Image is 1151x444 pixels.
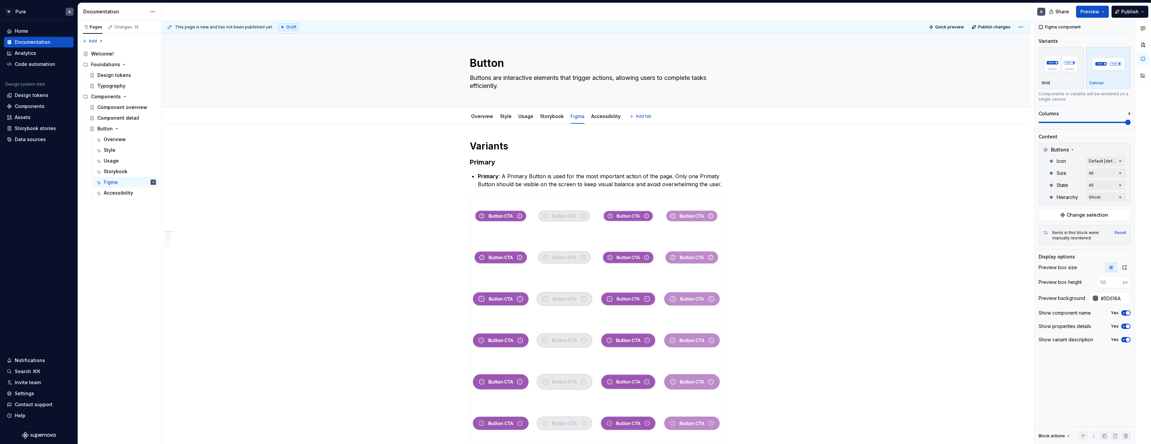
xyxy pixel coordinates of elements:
div: Usage [516,109,536,123]
button: Help [4,410,74,421]
div: Documentation [83,8,147,15]
button: Publish changes [970,22,1013,32]
a: Button [87,123,159,134]
div: Components [80,91,159,102]
div: Content [1039,133,1057,140]
a: FigmaA [93,177,159,188]
div: A [1040,9,1043,14]
textarea: Button [468,55,721,71]
div: Page tree [80,48,159,198]
button: Notifications [4,355,74,366]
div: Variants [1039,38,1058,44]
div: Figma [104,179,118,186]
input: Auto [1098,292,1131,304]
a: Style [500,113,512,119]
button: Reset [1115,230,1126,235]
div: Components [91,93,121,100]
div: Assets [15,114,30,121]
button: Search ⌘K [4,366,74,377]
div: Accessibility [104,190,133,196]
div: Pages [83,24,102,30]
a: Storybook stories [4,123,74,134]
a: Data sources [4,134,74,145]
input: 116 [1097,276,1123,288]
a: Storybook [93,166,159,177]
div: Component detail [97,115,139,121]
button: Quick preview [927,22,967,32]
p: Grid [1042,80,1050,86]
div: Show variant description [1039,336,1093,343]
span: Add [89,38,97,44]
a: Assets [4,112,74,123]
div: Preview box height [1039,279,1082,286]
div: Welcome! [91,50,114,57]
p: 4 [1128,111,1131,116]
span: Add tab [636,114,651,119]
a: Usage [93,155,159,166]
a: Typography [87,81,159,91]
button: Change selection [1039,209,1131,221]
div: Items in this block were manually reordered. [1052,230,1111,241]
div: Ghost [1089,195,1100,200]
div: Block actions [1039,431,1071,441]
div: Display options [1039,253,1075,260]
div: Foundations [91,61,120,68]
div: Storybook stories [15,125,56,132]
button: All [1086,169,1126,178]
a: Design tokens [87,70,159,81]
div: Design tokens [97,72,131,79]
button: Preview [1076,6,1109,18]
div: Accessibility [589,109,623,123]
span: Publish [1121,8,1139,15]
div: A [153,179,154,186]
a: Code automation [4,59,74,70]
div: Style [104,147,115,153]
div: Default [default] [1089,158,1117,164]
svg: Supernova Logo [22,432,56,439]
button: Share [1046,6,1073,18]
span: Quick preview [935,24,964,30]
div: Style [497,109,514,123]
a: Overview [471,113,493,119]
a: Invite team [4,377,74,388]
div: Preview box size [1039,264,1077,271]
button: Add [80,36,105,46]
button: placeholderCanvas [1086,47,1131,89]
img: placeholder [1042,51,1080,76]
strong: Primary [478,173,499,180]
div: All [1089,171,1093,176]
div: Buttons [1040,144,1129,155]
div: Storybook [104,168,127,175]
a: Usage [518,113,533,119]
span: Publish changes [978,24,1010,30]
div: Foundations [80,59,159,70]
a: Component overview [87,102,159,113]
span: Buttons [1051,146,1069,153]
label: Yes [1111,324,1119,329]
div: Component overview [97,104,147,111]
a: Accessibility [93,188,159,198]
div: Preview background [1039,295,1085,302]
div: Settings [15,390,34,397]
span: Draft [286,24,296,30]
a: Style [93,145,159,155]
h3: Primary [470,157,723,167]
label: Yes [1111,337,1119,342]
button: Default [default] [1086,156,1126,166]
div: Overview [104,136,126,143]
span: 11 [134,24,139,30]
div: Design tokens [15,92,49,99]
div: W [5,8,13,16]
a: Components [4,101,74,112]
a: Welcome! [80,48,159,59]
div: Show properties details [1039,323,1091,330]
span: Hierarchy [1057,194,1078,201]
button: Ghost [1086,193,1126,202]
p: Canvas [1089,80,1104,86]
span: State [1057,182,1068,189]
a: Figma [570,113,585,119]
div: Overview [468,109,496,123]
div: Changes [114,24,139,30]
